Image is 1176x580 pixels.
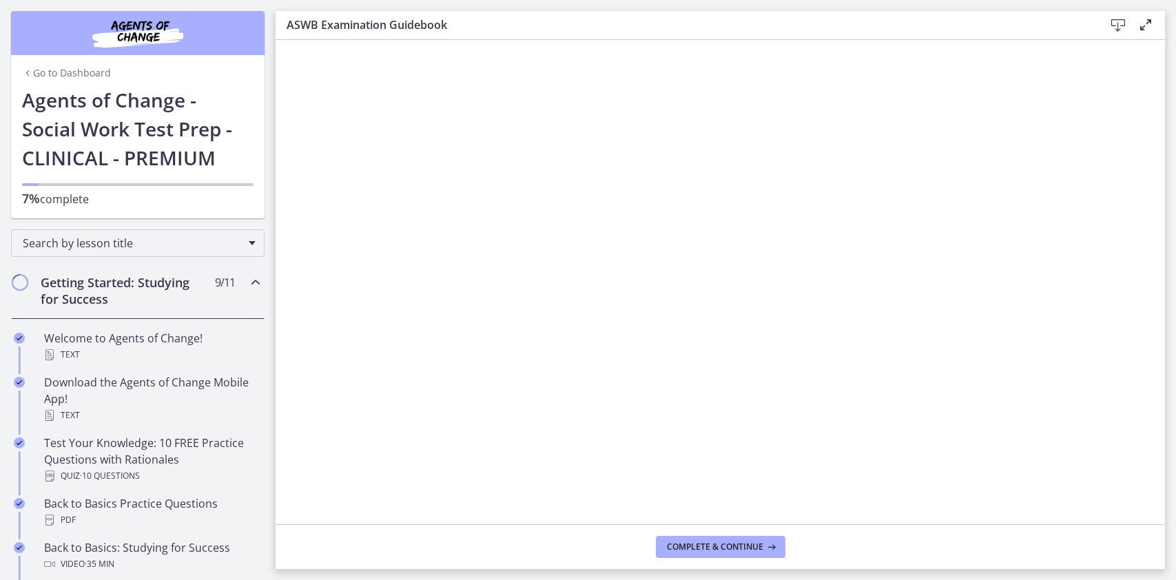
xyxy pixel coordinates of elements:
div: Download the Agents of Change Mobile App! [44,374,259,424]
i: Completed [14,437,25,448]
span: 9 / 11 [215,274,235,291]
div: Back to Basics: Studying for Success [44,539,259,572]
div: PDF [44,512,259,528]
span: · 35 min [85,556,114,572]
div: Quiz [44,468,259,484]
button: Complete & continue [656,536,785,558]
div: Test Your Knowledge: 10 FREE Practice Questions with Rationales [44,435,259,484]
h2: Getting Started: Studying for Success [41,274,209,307]
div: Video [44,556,259,572]
div: Back to Basics Practice Questions [44,495,259,528]
span: Search by lesson title [23,236,242,251]
h1: Agents of Change - Social Work Test Prep - CLINICAL - PREMIUM [22,85,254,172]
i: Completed [14,333,25,344]
p: complete [22,190,254,207]
span: 7% [22,190,40,207]
div: Text [44,407,259,424]
div: Text [44,346,259,363]
img: Agents of Change Social Work Test Prep [55,17,220,50]
span: Complete & continue [667,541,763,552]
a: Go to Dashboard [22,66,111,80]
i: Completed [14,377,25,388]
i: Completed [14,542,25,553]
div: Welcome to Agents of Change! [44,330,259,363]
span: · 10 Questions [80,468,140,484]
div: Search by lesson title [11,229,265,257]
i: Completed [14,498,25,509]
h3: ASWB Examination Guidebook [287,17,1082,33]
